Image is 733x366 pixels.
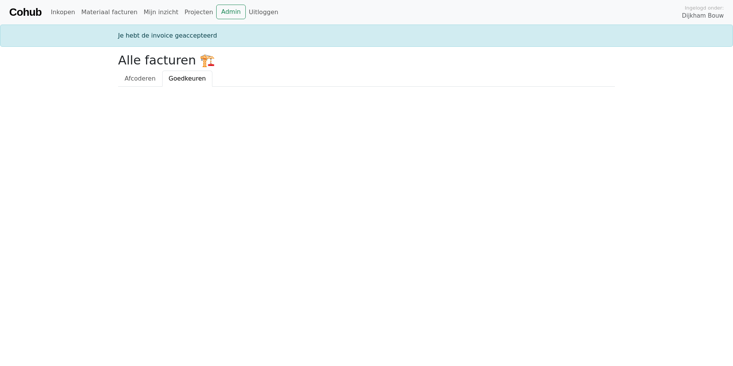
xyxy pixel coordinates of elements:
[113,31,620,40] div: Je hebt de invoice geaccepteerd
[125,75,156,82] span: Afcoderen
[9,3,41,21] a: Cohub
[48,5,78,20] a: Inkopen
[216,5,246,19] a: Admin
[169,75,206,82] span: Goedkeuren
[181,5,216,20] a: Projecten
[141,5,182,20] a: Mijn inzicht
[246,5,281,20] a: Uitloggen
[118,53,615,68] h2: Alle facturen 🏗️
[118,71,162,87] a: Afcoderen
[685,4,724,12] span: Ingelogd onder:
[682,12,724,20] span: Dijkham Bouw
[78,5,141,20] a: Materiaal facturen
[162,71,212,87] a: Goedkeuren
